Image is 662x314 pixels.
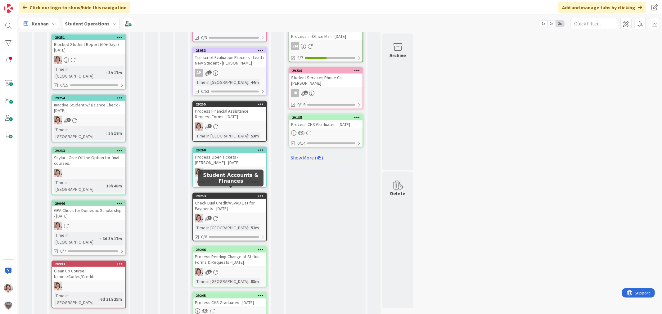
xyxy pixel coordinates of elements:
span: : [248,132,249,139]
div: Process In-Office Mail - [DATE] [289,32,363,40]
div: Delete [390,190,406,197]
div: Blocked Student Report (60+ Days) - [DATE] [52,40,125,54]
div: Process Pending Change of Status Forms & Requests - [DATE] [193,253,266,266]
div: 29233 [55,149,125,153]
b: Student Operations [65,20,110,27]
div: Process In-Office Mail - [DATE] [289,27,363,40]
img: Visit kanbanzone.com [4,4,13,13]
div: GPA Check for Domestic Scholarship - [DATE] [52,206,125,220]
span: 2x [547,20,556,27]
span: : [248,224,249,231]
span: : [106,69,107,76]
div: 53m [249,132,260,139]
div: Process CHS Graduates - [DATE] [289,120,363,128]
div: 29254Inactive Student w/ Balance Check - [DATE] [52,95,125,114]
div: Process Financial Assistance Request Forms - [DATE] [193,107,266,121]
div: JR [291,89,299,97]
img: EW [4,284,13,293]
input: Quick Filter... [571,18,617,29]
span: 0/15 [60,82,68,88]
div: 29255 [193,101,266,107]
div: 29046 [52,201,125,206]
span: 1 [208,216,212,220]
span: 0/14 [297,140,305,146]
span: 0/7 [60,248,66,254]
div: 29253 [196,194,266,198]
img: EW [195,268,203,276]
div: Add and manage tabs by clicking [558,2,646,13]
div: Click our logo to show/hide this navigation [19,2,130,13]
div: 29260Process Open Tickets - [PERSON_NAME] - [DATE] [193,147,266,167]
div: 28933 [196,48,266,53]
div: 29046GPA Check for Domestic Scholarship - [DATE] [52,201,125,220]
div: 29185Process CHS Graduates - [DATE] [289,115,363,128]
img: EW [54,222,62,230]
div: EW [52,282,125,290]
div: Time in [GEOGRAPHIC_DATA] [195,79,248,86]
div: 28933Transcript Evaluation Process - Lead / New Student - [PERSON_NAME] [193,48,266,67]
span: 1 [208,70,212,74]
div: ZM [291,42,299,50]
div: 29255 [196,102,266,106]
div: EW [193,168,266,177]
div: 29251Blocked Student Report (60+ Days) - [DATE] [52,35,125,54]
div: 29245 [196,294,266,298]
div: EW [52,56,125,64]
span: 0/6 [201,234,207,240]
div: 28933 [193,48,266,53]
div: Process Open Tickets - [PERSON_NAME] - [DATE] [193,153,266,167]
div: 29233 [52,148,125,154]
div: 29185 [292,115,363,120]
div: Time in [GEOGRAPHIC_DATA] [54,292,98,306]
div: AP [195,69,203,77]
a: Show More (45) [289,153,363,163]
span: 1 [304,91,308,95]
div: 29254 [52,95,125,101]
div: 44m [249,79,260,86]
img: EW [54,56,62,64]
div: 29233Skylar - Give Offline Option for final courses. [52,148,125,167]
div: 19h 48m [105,182,124,189]
span: : [98,296,99,303]
div: 29236 [289,68,363,74]
img: EW [54,169,62,177]
div: 3h 17m [107,69,124,76]
span: 3/7 [297,55,303,61]
div: EW [52,222,125,230]
div: EW [52,116,125,124]
div: 29251 [52,35,125,40]
div: 28993 [55,262,125,266]
div: Check Dual Credit/ASVAB List for Payments - [DATE] [193,199,266,213]
span: Kanban [32,20,49,27]
div: Time in [GEOGRAPHIC_DATA] [195,178,248,185]
div: 29245 [193,293,266,298]
div: 6d 21h 25m [99,296,124,303]
div: Inactive Student w/ Balance Check - [DATE] [52,101,125,114]
div: Clean Up Course Names/Codes/Credits [52,267,125,280]
div: 29253 [193,193,266,199]
div: 28993Clean Up Course Names/Codes/Credits [52,261,125,280]
div: EW [52,169,125,177]
span: : [248,278,249,285]
span: 0/19 [297,101,305,108]
div: 52m [249,224,260,231]
span: 3x [556,20,564,27]
img: avatar [4,301,13,310]
img: EW [54,116,62,124]
span: 1 [208,270,212,274]
div: Time in [GEOGRAPHIC_DATA] [54,126,106,140]
div: 29046 [55,201,125,206]
div: 29236 [292,69,363,73]
div: 29245Process CHS Graduates - [DATE] [193,293,266,307]
div: JR [289,89,363,97]
img: EW [195,123,203,131]
span: 0/53 [201,88,209,95]
div: Time in [GEOGRAPHIC_DATA] [195,132,248,139]
div: 29185 [289,115,363,120]
div: EW [193,268,266,276]
span: : [248,79,249,86]
div: ZM [289,42,363,50]
div: AP [193,69,266,77]
div: Time in [GEOGRAPHIC_DATA] [54,179,104,193]
div: Time in [GEOGRAPHIC_DATA] [195,278,248,285]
